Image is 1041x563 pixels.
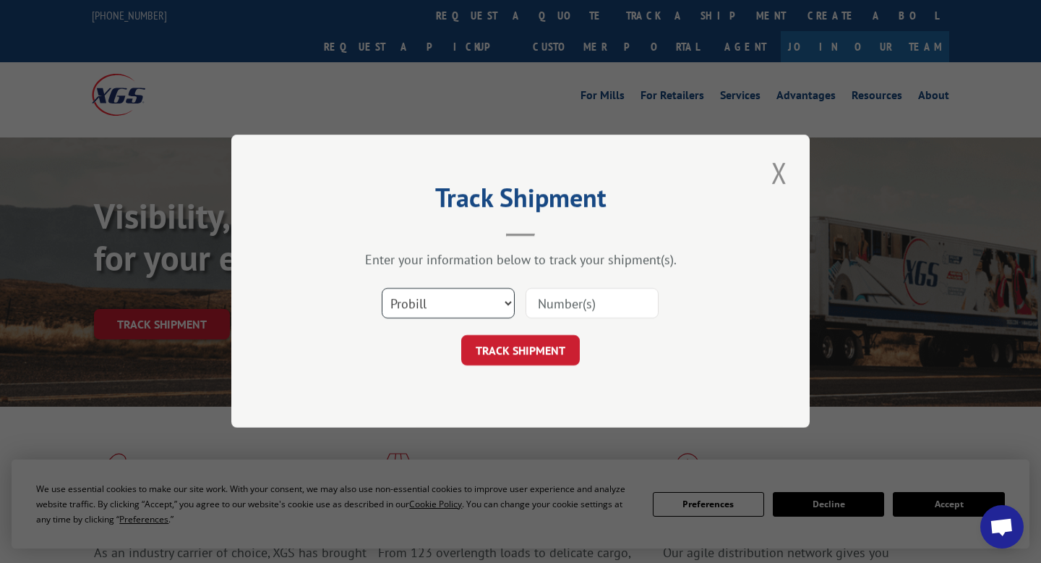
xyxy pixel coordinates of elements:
[304,252,737,268] div: Enter your information below to track your shipment(s).
[980,505,1024,549] a: Open chat
[304,187,737,215] h2: Track Shipment
[526,289,659,319] input: Number(s)
[461,336,580,366] button: TRACK SHIPMENT
[767,153,792,192] button: Close modal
